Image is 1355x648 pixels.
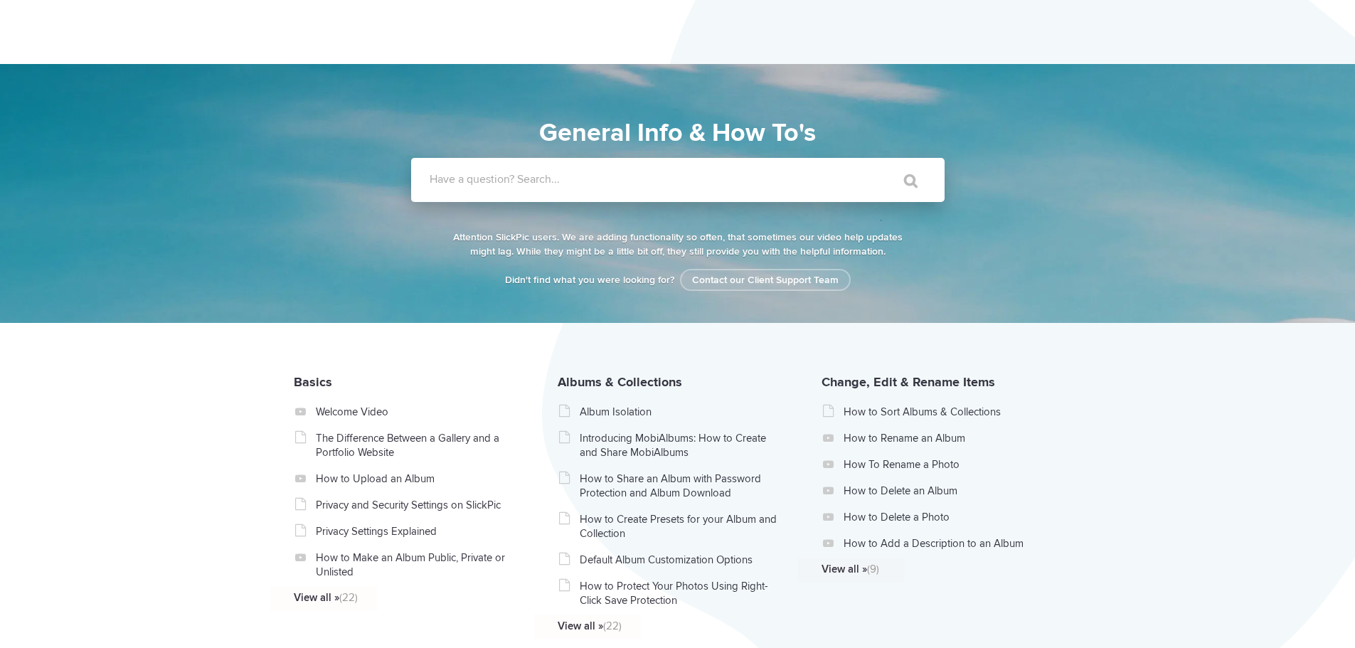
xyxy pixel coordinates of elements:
input:  [874,164,934,198]
a: How to Delete a Photo [844,510,1045,524]
a: View all »(22) [294,590,495,605]
a: How to Create Presets for your Album and Collection [580,512,781,541]
a: Introducing MobiAlbums: How to Create and Share MobiAlbums [580,431,781,460]
a: How to Sort Albums & Collections [844,405,1045,419]
a: View all »(22) [558,619,759,633]
a: Albums & Collections [558,374,682,390]
p: Attention SlickPic users. We are adding functionality so often, that sometimes our video help upd... [450,230,905,259]
a: Contact our Client Support Team [680,269,851,291]
a: How to Upload an Album [316,472,517,486]
a: Change, Edit & Rename Items [822,374,995,390]
a: Privacy and Security Settings on SlickPic [316,498,517,512]
p: Didn't find what you were looking for? [450,273,905,287]
a: Album Isolation [580,405,781,419]
a: How to Rename an Album [844,431,1045,445]
a: View all »(9) [822,562,1023,576]
a: How to Delete an Album [844,484,1045,498]
a: Welcome Video [316,405,517,419]
a: Basics [294,374,332,390]
a: How to Share an Album with Password Protection and Album Download [580,472,781,500]
a: How to Add a Description to an Album [844,536,1045,551]
a: How to Protect Your Photos Using Right-Click Save Protection [580,579,781,607]
label: Have a question? Search... [430,172,963,186]
a: The Difference Between a Gallery and a Portfolio Website [316,431,517,460]
h1: General Info & How To's [347,114,1009,152]
a: Privacy Settings Explained [316,524,517,538]
a: How To Rename a Photo [844,457,1045,472]
a: How to Make an Album Public, Private or Unlisted [316,551,517,579]
a: Default Album Customization Options [580,553,781,567]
